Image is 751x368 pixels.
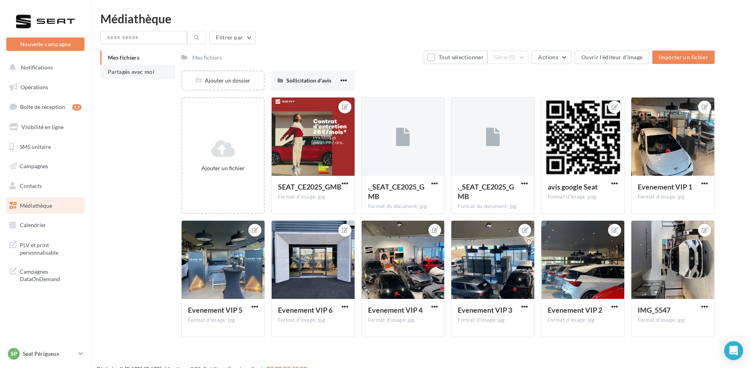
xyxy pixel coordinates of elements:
span: SP [11,350,17,358]
a: Campagnes DataOnDemand [5,263,86,286]
div: Format d'image: jpg [278,193,348,201]
span: Calendrier [20,222,46,228]
span: Boîte de réception [20,103,65,110]
a: Campagnes [5,158,86,175]
span: PLV et print personnalisable [20,240,81,257]
span: SMS unitaire [20,143,51,150]
span: Médiathèque [20,202,52,209]
div: Format d'image: png [548,193,618,201]
span: ._SEAT_CE2025_GMB [458,182,514,201]
span: Mes fichiers [108,54,139,61]
div: Ajouter un fichier [186,164,261,172]
button: Importer un fichier [652,51,715,64]
div: Format d'image: jpg [638,193,708,201]
span: ._SEAT_CE2025_GMB [368,182,424,201]
span: IMG_5547 [638,306,670,314]
a: Calendrier [5,217,86,233]
span: Evenement VIP 4 [368,306,422,314]
span: Sollicitation d'avis [286,77,331,84]
div: 12 [72,104,81,111]
a: Visibilité en ligne [5,119,86,135]
span: Campagnes [20,163,48,169]
a: SP Seat Périgueux [6,346,84,361]
div: Format du document: jpg [458,203,528,210]
button: Filtrer par [209,31,256,44]
span: SEAT_CE2025_GMB [278,182,342,191]
div: Format du document: jpg [368,203,438,210]
a: SMS unitaire [5,139,86,155]
span: Opérations [21,84,48,90]
span: Importer un fichier [659,54,708,60]
a: Opérations [5,79,86,96]
a: Contacts [5,178,86,194]
span: Evenement VIP 1 [638,182,692,191]
p: Seat Périgueux [23,350,75,358]
a: PLV et print personnalisable [5,237,86,260]
span: Evenement VIP 3 [458,306,512,314]
div: Format d'image: jpg [278,317,348,324]
span: Visibilité en ligne [21,124,64,130]
div: Format d'image: jpg [188,317,258,324]
button: Nouvelle campagne [6,38,84,51]
span: Evenement VIP 2 [548,306,602,314]
span: avis google Seat [548,182,598,191]
button: Tout sélectionner [424,51,487,64]
a: Médiathèque [5,197,86,214]
span: Partagés avec moi [108,68,154,75]
button: Notifications [5,59,83,76]
div: Open Intercom Messenger [724,341,743,360]
button: Actions [531,51,571,64]
a: Boîte de réception12 [5,98,86,115]
span: Evenement VIP 6 [278,306,332,314]
span: (0) [509,54,516,60]
div: Format d'image: jpg [638,317,708,324]
button: Ouvrir l'éditeur d'image [575,51,649,64]
button: Gérer(0) [487,51,529,64]
span: Evenement VIP 5 [188,306,242,314]
div: Format d'image: jpg [548,317,618,324]
span: Campagnes DataOnDemand [20,266,81,283]
span: Notifications [21,64,53,71]
span: Contacts [20,182,42,189]
div: Médiathèque [100,13,742,24]
div: Format d'image: jpg [368,317,438,324]
span: Actions [538,54,558,60]
div: Mes fichiers [192,54,222,62]
div: Ajouter un dossier [182,77,264,84]
div: Format d'image: jpg [458,317,528,324]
